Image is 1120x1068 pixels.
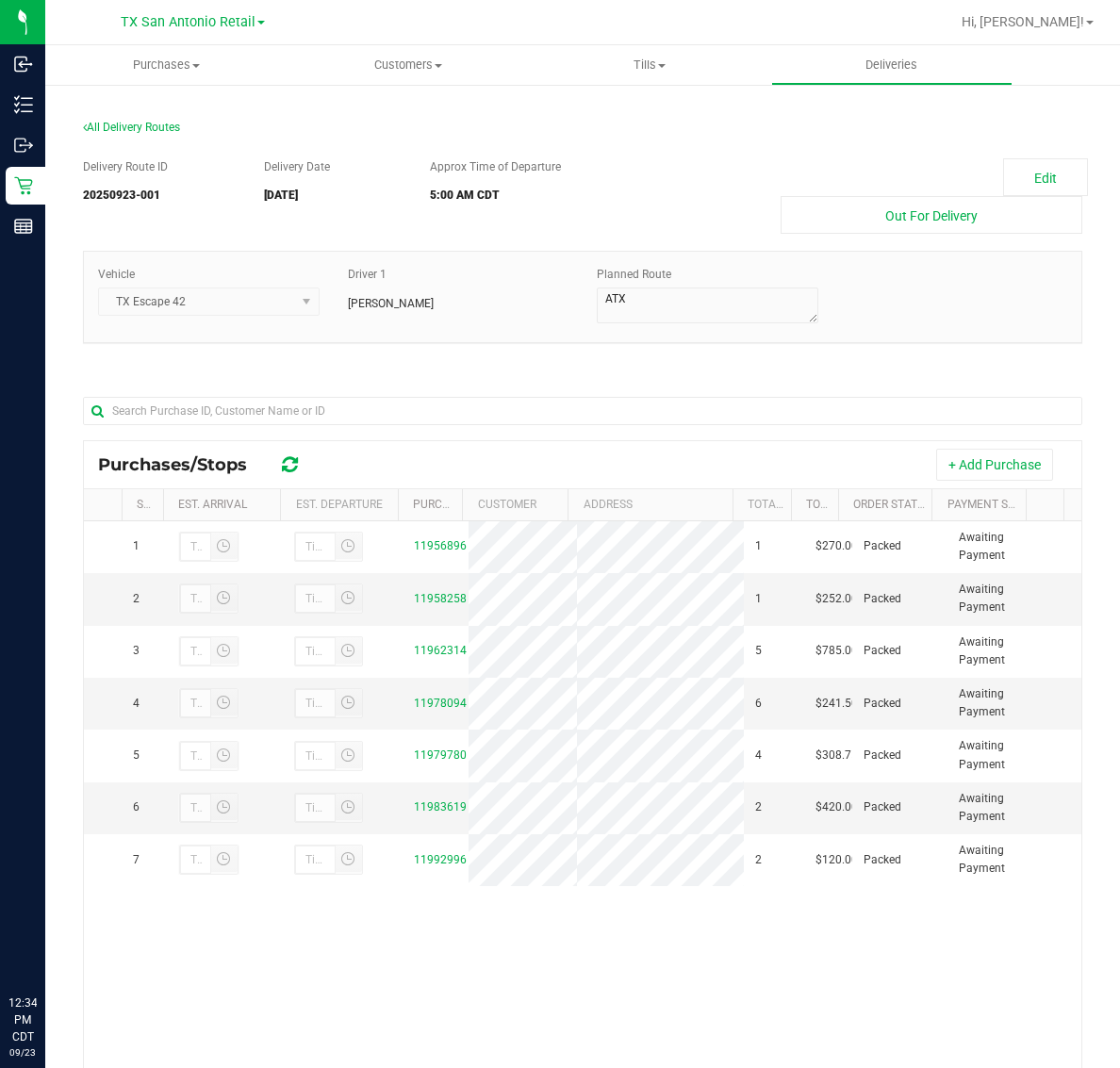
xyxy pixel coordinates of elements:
a: 11956896 [414,539,467,552]
span: Packed [864,537,901,555]
span: 2 [755,851,762,869]
span: Awaiting Payment [959,737,1032,773]
a: 11958258 [414,592,467,605]
span: $785.00 [815,642,858,660]
span: Hi, [PERSON_NAME]! [962,14,1084,29]
span: $420.00 [815,798,858,816]
inline-svg: Reports [14,217,33,236]
span: Packed [864,590,901,608]
h5: 5:00 AM CDT [430,189,651,202]
span: $252.00 [815,590,858,608]
span: 1 [133,537,140,555]
iframe: Resource center [19,917,75,974]
th: Est. Departure [280,489,398,521]
label: Driver 1 [348,266,387,283]
span: $270.00 [815,537,858,555]
span: 7 [133,851,140,869]
a: 11979780 [414,748,467,762]
span: 4 [755,747,762,764]
th: Address [568,489,732,521]
span: $308.75 [815,747,858,764]
label: Delivery Date [264,158,330,175]
span: Awaiting Payment [959,790,1032,826]
a: 11978094 [414,697,467,710]
inline-svg: Inventory [14,95,33,114]
span: 3 [133,642,140,660]
span: 1 [755,590,762,608]
span: 6 [133,798,140,816]
button: + Add Purchase [936,449,1053,481]
th: Total Order Lines [733,489,791,521]
a: Stop # [137,498,174,511]
p: 09/23 [8,1045,37,1060]
strong: 20250923-001 [83,189,160,202]
span: Packed [864,642,901,660]
span: All Delivery Routes [83,121,180,134]
iframe: Resource center unread badge [56,914,78,937]
label: Approx Time of Departure [430,158,561,175]
span: 5 [755,642,762,660]
span: $241.50 [815,695,858,713]
span: Packed [864,747,901,764]
span: Deliveries [840,57,943,74]
label: Vehicle [98,266,135,283]
a: Total [806,498,840,511]
button: Edit [1003,158,1088,196]
span: TX San Antonio Retail [121,14,255,30]
span: 2 [133,590,140,608]
a: Customers [288,45,530,85]
a: Order Status [853,498,931,511]
span: [PERSON_NAME] [348,295,434,312]
inline-svg: Inbound [14,55,33,74]
input: Search Purchase ID, Customer Name or ID [83,397,1082,425]
span: Customers [288,57,529,74]
button: Out For Delivery [781,196,1082,234]
a: 11992996 [414,853,467,866]
a: Tills [529,45,771,85]
span: 6 [755,695,762,713]
span: Awaiting Payment [959,685,1032,721]
span: $120.00 [815,851,858,869]
span: Tills [530,57,770,74]
span: 1 [755,537,762,555]
label: Delivery Route ID [83,158,168,175]
span: Awaiting Payment [959,842,1032,878]
a: Purchases [45,45,288,85]
span: 2 [755,798,762,816]
span: 4 [133,695,140,713]
span: 5 [133,747,140,764]
span: Packed [864,851,901,869]
inline-svg: Outbound [14,136,33,155]
a: Deliveries [771,45,1013,85]
a: 11983619 [414,800,467,813]
span: Purchases [45,57,288,74]
p: 12:34 PM CDT [8,994,37,1045]
label: Planned Route [597,266,671,283]
a: 11962314 [414,644,467,657]
a: Payment Status [947,498,1042,511]
h5: [DATE] [264,189,403,202]
span: Packed [864,695,901,713]
th: Customer [462,489,568,521]
span: Awaiting Payment [959,633,1032,669]
span: Packed [864,798,901,816]
a: Purchase ID [413,498,485,511]
span: Awaiting Payment [959,529,1032,565]
a: Est. Arrival [178,498,247,511]
inline-svg: Retail [14,176,33,195]
span: Awaiting Payment [959,581,1032,616]
span: Purchases/Stops [98,454,266,475]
